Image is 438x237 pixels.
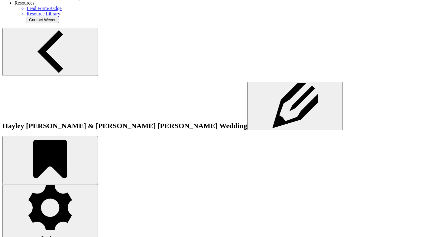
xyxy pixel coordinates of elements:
button: Contact Weven [27,17,59,23]
a: Resource Library [27,11,436,17]
h1: Hayley [PERSON_NAME] & [PERSON_NAME] [PERSON_NAME] Wedding [2,82,436,130]
button: Edit [247,82,343,130]
a: Lead Form/Badge [27,6,436,11]
span: Resources [15,0,34,5]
